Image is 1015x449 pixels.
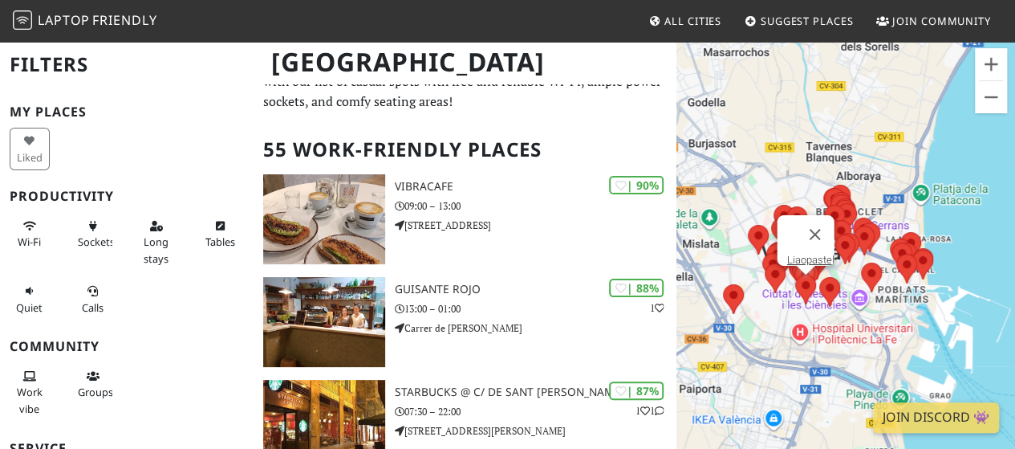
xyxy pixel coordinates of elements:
button: Groups [73,363,113,406]
span: Power sockets [78,235,115,249]
p: 09:00 – 13:00 [395,198,676,214]
img: Guisante Rojo [263,277,385,367]
a: Guisante Rojo | 88% 1 Guisante Rojo 13:00 – 01:00 Carrer de [PERSON_NAME] [254,277,676,367]
button: Quiet [10,278,50,320]
button: Zoom out [975,81,1007,113]
button: Close [796,215,834,254]
p: [STREET_ADDRESS][PERSON_NAME] [395,423,676,439]
button: Wi-Fi [10,213,50,255]
div: | 90% [609,176,664,194]
div: | 88% [609,279,664,297]
span: People working [17,385,43,415]
button: Calls [73,278,113,320]
a: LaptopFriendly LaptopFriendly [13,7,157,35]
a: Join Community [870,6,997,35]
a: Suggest Places [738,6,860,35]
h3: Vibracafe [395,180,676,194]
button: Work vibe [10,363,50,422]
span: All Cities [664,14,721,28]
h3: Productivity [10,189,244,204]
div: | 87% [609,382,664,400]
a: Liaopastel [787,254,834,266]
h3: Community [10,339,244,354]
p: Carrer de [PERSON_NAME] [395,320,676,336]
p: 1 1 [635,403,664,418]
img: LaptopFriendly [13,10,32,30]
p: [STREET_ADDRESS] [395,218,676,233]
h1: [GEOGRAPHIC_DATA] [258,40,673,84]
span: Quiet [16,300,43,315]
button: Long stays [136,213,177,271]
a: All Cities [642,6,728,35]
span: Friendly [92,11,156,29]
button: Sockets [73,213,113,255]
button: Zoom in [975,48,1007,80]
a: Vibracafe | 90% Vibracafe 09:00 – 13:00 [STREET_ADDRESS] [254,174,676,264]
p: 1 [649,300,664,316]
img: Vibracafe [263,174,385,264]
span: Work-friendly tables [205,235,234,249]
span: Group tables [78,385,113,399]
span: Long stays [144,235,168,265]
h2: 55 Work-Friendly Places [263,125,667,174]
p: 07:30 – 22:00 [395,404,676,419]
h3: Guisante Rojo [395,283,676,296]
p: 13:00 – 01:00 [395,301,676,316]
span: Video/audio calls [82,300,104,315]
span: Stable Wi-Fi [18,235,41,249]
h3: Starbucks @ C/ de Sant [PERSON_NAME] [395,386,676,399]
h2: Filters [10,40,244,89]
span: Suggest Places [761,14,854,28]
span: Join Community [892,14,991,28]
h3: My Places [10,104,244,120]
span: Laptop [38,11,90,29]
button: Tables [200,213,240,255]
